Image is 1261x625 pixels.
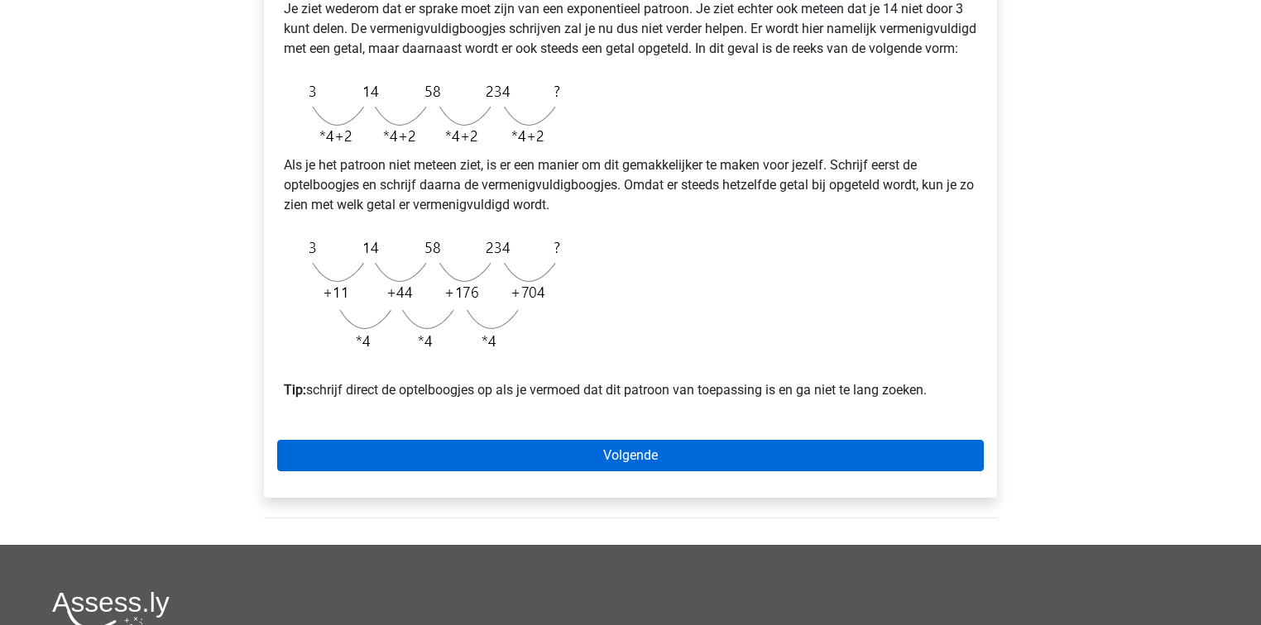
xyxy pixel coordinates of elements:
img: Exponential_Example_2_2.png [284,72,568,155]
a: Volgende [277,440,984,471]
p: Als je het patroon niet meteen ziet, is er een manier om dit gemakkelijker te maken voor jezelf. ... [284,155,977,215]
b: Tip: [284,382,306,398]
p: schrijf direct de optelboogjes op als je vermoed dat dit patroon van toepassing is en ga niet te ... [284,360,977,400]
img: Exponential_Example_2_3.png [284,228,568,360]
